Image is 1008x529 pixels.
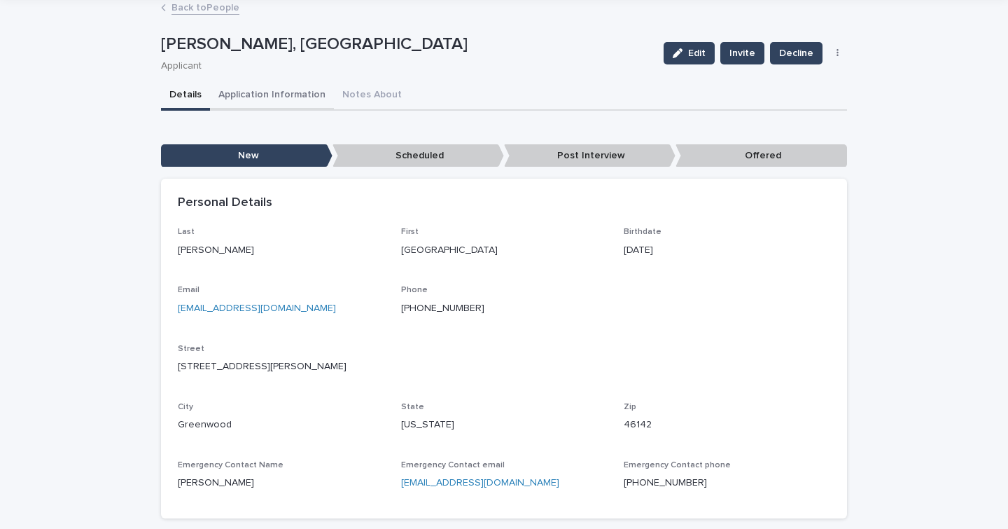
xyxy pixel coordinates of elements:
span: Email [178,286,199,294]
p: Greenwood [178,418,384,432]
span: First [401,228,419,236]
span: Street [178,345,204,353]
span: Edit [688,48,706,58]
span: Invite [729,46,755,60]
span: Phone [401,286,428,294]
p: [STREET_ADDRESS][PERSON_NAME] [178,359,830,374]
span: Birthdate [624,228,661,236]
span: Emergency Contact email [401,461,505,469]
a: [PHONE_NUMBER] [401,303,484,313]
p: Post Interview [504,144,675,167]
p: Applicant [161,60,647,72]
p: New [161,144,332,167]
a: [EMAIL_ADDRESS][DOMAIN_NAME] [178,303,336,313]
span: Last [178,228,195,236]
h2: Personal Details [178,195,272,211]
p: [GEOGRAPHIC_DATA] [401,243,608,258]
a: [EMAIL_ADDRESS][DOMAIN_NAME] [401,478,559,488]
span: Emergency Contact phone [624,461,731,469]
button: Decline [770,42,822,64]
button: Notes About [334,81,410,111]
p: 46142 [624,418,830,432]
button: Details [161,81,210,111]
p: [DATE] [624,243,830,258]
button: Invite [720,42,764,64]
button: Application Information [210,81,334,111]
span: Decline [779,46,813,60]
span: State [401,403,424,411]
p: [US_STATE] [401,418,608,432]
p: [PERSON_NAME] [178,243,384,258]
p: [PERSON_NAME] [178,476,384,490]
a: [PHONE_NUMBER] [624,478,707,488]
p: [PERSON_NAME], [GEOGRAPHIC_DATA] [161,34,652,55]
button: Edit [664,42,715,64]
p: Scheduled [332,144,504,167]
p: Offered [675,144,847,167]
span: City [178,403,193,411]
span: Emergency Contact Name [178,461,283,469]
span: Zip [624,403,636,411]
